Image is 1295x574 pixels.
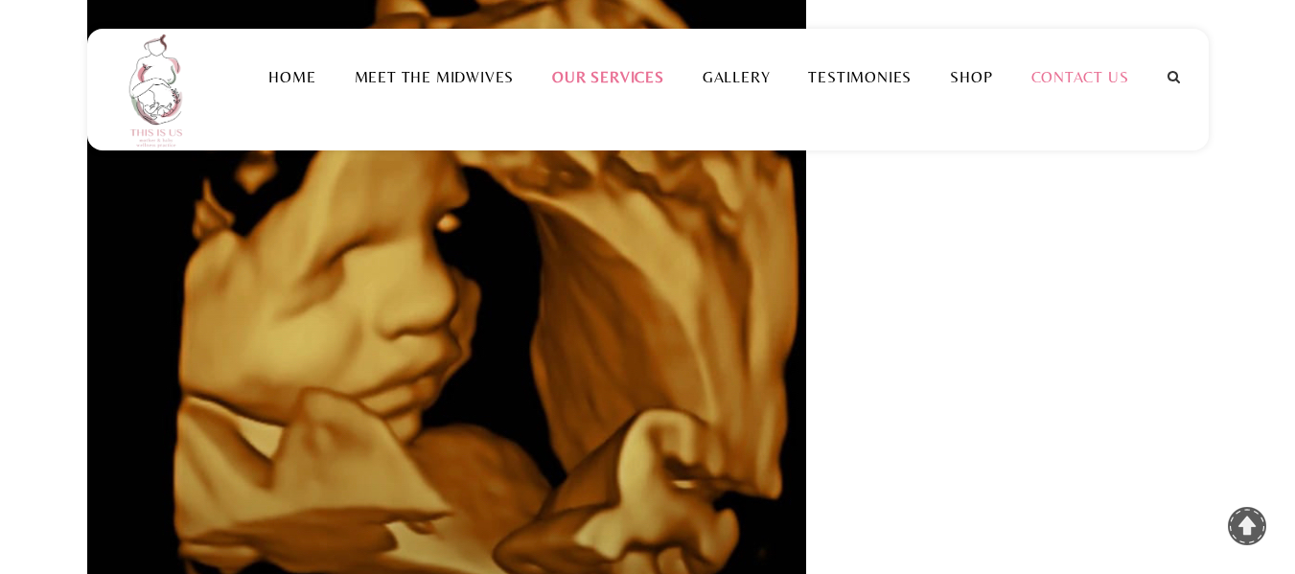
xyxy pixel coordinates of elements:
a: Our Services [533,68,683,86]
a: Gallery [683,68,790,86]
a: Testimonies [789,68,931,86]
a: Home [249,68,335,86]
img: This is us practice [116,29,202,150]
a: Meet the Midwives [335,68,534,86]
a: Contact Us [1012,68,1148,86]
a: Shop [931,68,1011,86]
a: To Top [1228,507,1266,545]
